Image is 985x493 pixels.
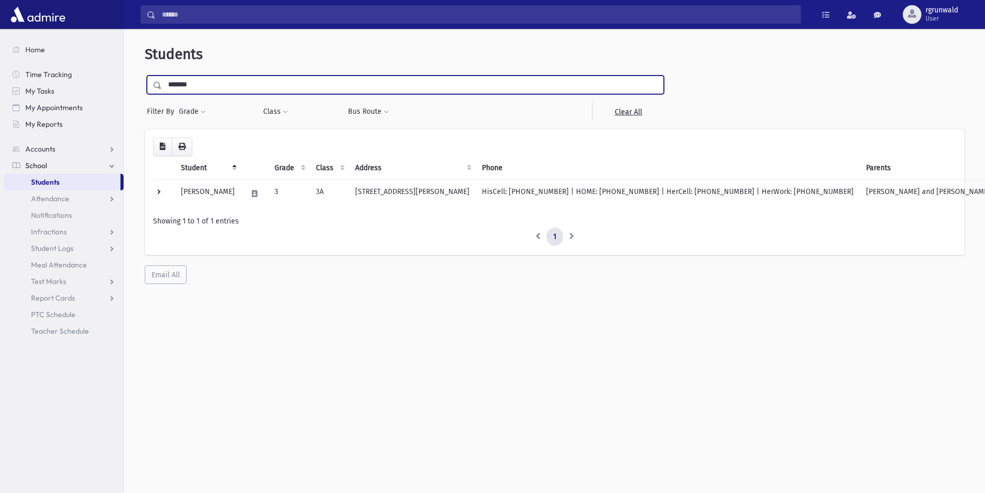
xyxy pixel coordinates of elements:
[25,70,72,79] span: Time Tracking
[4,306,124,323] a: PTC Schedule
[31,310,75,319] span: PTC Schedule
[4,323,124,339] a: Teacher Schedule
[347,102,389,121] button: Bus Route
[31,293,75,303] span: Report Cards
[4,257,124,273] a: Meal Attendance
[25,45,45,54] span: Home
[476,180,860,207] td: HisCell: [PHONE_NUMBER] | HOME: [PHONE_NUMBER] | HerCell: [PHONE_NUMBER] | HerWork: [PHONE_NUMBER]
[4,116,124,132] a: My Reports
[31,244,73,253] span: Student Logs
[4,174,120,190] a: Students
[4,190,124,207] a: Attendance
[31,194,69,203] span: Attendance
[31,277,66,286] span: Test Marks
[4,207,124,223] a: Notifications
[349,180,476,207] td: [STREET_ADDRESS][PERSON_NAME]
[4,240,124,257] a: Student Logs
[25,103,83,112] span: My Appointments
[349,156,476,180] th: Address: activate to sort column ascending
[268,156,310,180] th: Grade: activate to sort column ascending
[31,177,59,187] span: Students
[178,102,206,121] button: Grade
[592,102,664,121] a: Clear All
[926,14,958,23] span: User
[4,141,124,157] a: Accounts
[4,157,124,174] a: School
[4,99,124,116] a: My Appointments
[153,216,956,227] div: Showing 1 to 1 of 1 entries
[4,290,124,306] a: Report Cards
[25,161,47,170] span: School
[31,211,72,220] span: Notifications
[4,273,124,290] a: Test Marks
[147,106,178,117] span: Filter By
[31,227,67,236] span: Infractions
[268,180,310,207] td: 3
[156,5,800,24] input: Search
[145,46,203,63] span: Students
[4,66,124,83] a: Time Tracking
[263,102,289,121] button: Class
[4,41,124,58] a: Home
[153,138,172,156] button: CSV
[4,83,124,99] a: My Tasks
[175,180,241,207] td: [PERSON_NAME]
[145,265,187,284] button: Email All
[310,180,349,207] td: 3A
[175,156,241,180] th: Student: activate to sort column descending
[172,138,192,156] button: Print
[25,86,54,96] span: My Tasks
[25,144,55,154] span: Accounts
[310,156,349,180] th: Class: activate to sort column ascending
[476,156,860,180] th: Phone
[31,260,87,270] span: Meal Attendance
[547,228,563,246] a: 1
[31,326,89,336] span: Teacher Schedule
[4,223,124,240] a: Infractions
[8,4,68,25] img: AdmirePro
[926,6,958,14] span: rgrunwald
[25,119,63,129] span: My Reports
